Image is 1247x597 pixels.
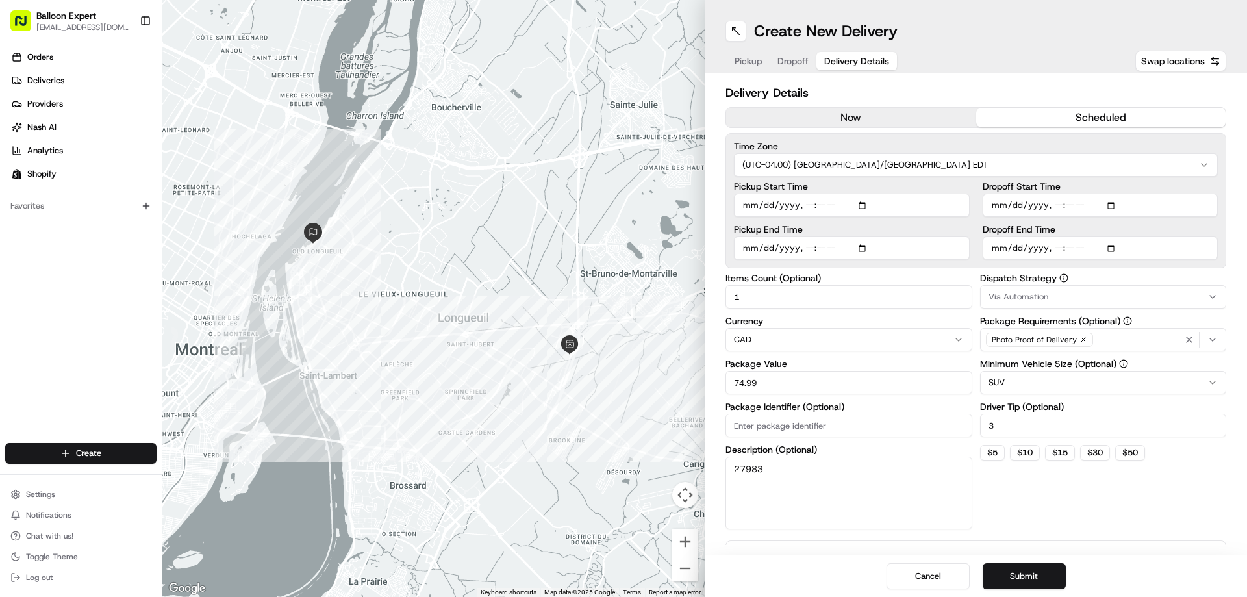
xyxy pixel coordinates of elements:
[5,47,162,68] a: Orders
[26,531,73,541] span: Chat with us!
[58,124,213,137] div: Start new chat
[1119,359,1128,368] button: Minimum Vehicle Size (Optional)
[5,568,157,587] button: Log out
[980,285,1227,309] button: Via Automation
[5,527,157,545] button: Chat with us!
[141,201,145,212] span: •
[754,21,898,42] h1: Create New Delivery
[27,124,51,147] img: 8571987876998_91fb9ceb93ad5c398215_72.jpg
[27,168,57,180] span: Shopify
[13,124,36,147] img: 1736555255976-a54dd68f-1ca7-489b-9aae-adbdc363a1c4
[5,164,162,184] a: Shopify
[5,140,162,161] a: Analytics
[110,292,120,302] div: 💻
[725,457,972,529] textarea: 27983
[481,588,536,597] button: Keyboard shortcuts
[777,55,809,68] span: Dropoff
[887,563,970,589] button: Cancel
[725,371,972,394] input: Enter package value
[1010,445,1040,461] button: $10
[725,285,972,309] input: Enter number of items
[1059,273,1068,283] button: Dispatch Strategy
[725,273,972,283] label: Items Count (Optional)
[672,555,698,581] button: Zoom out
[992,335,1077,345] span: Photo Proof of Delivery
[92,322,157,332] a: Powered byPylon
[725,414,972,437] input: Enter package identifier
[27,75,64,86] span: Deliveries
[27,51,53,63] span: Orders
[983,563,1066,589] button: Submit
[221,128,236,144] button: Start new chat
[13,292,23,302] div: 📗
[725,540,1226,570] button: Package Items (0)
[115,236,142,247] span: [DATE]
[108,236,112,247] span: •
[1135,51,1226,71] button: Swap locations
[123,290,208,303] span: API Documentation
[725,359,972,368] label: Package Value
[5,196,157,216] div: Favorites
[26,510,71,520] span: Notifications
[1115,445,1145,461] button: $50
[26,290,99,303] span: Knowledge Base
[980,316,1227,325] label: Package Requirements (Optional)
[36,9,96,22] button: Balloon Expert
[201,166,236,182] button: See all
[544,589,615,596] span: Map data ©2025 Google
[40,201,138,212] span: Wisdom [PERSON_NAME]
[980,445,1005,461] button: $5
[105,285,214,309] a: 💻API Documentation
[980,414,1227,437] input: Enter driver tip amount
[26,489,55,500] span: Settings
[13,52,236,73] p: Welcome 👋
[824,55,889,68] span: Delivery Details
[649,589,701,596] a: Report a map error
[725,316,972,325] label: Currency
[5,548,157,566] button: Toggle Theme
[76,448,101,459] span: Create
[5,117,162,138] a: Nash AI
[166,580,208,597] img: Google
[26,237,36,248] img: 1736555255976-a54dd68f-1ca7-489b-9aae-adbdc363a1c4
[734,182,970,191] label: Pickup Start Time
[129,322,157,332] span: Pylon
[13,169,83,179] div: Past conversations
[12,169,22,179] img: Shopify logo
[5,5,134,36] button: Balloon Expert[EMAIL_ADDRESS][DOMAIN_NAME]
[58,137,179,147] div: We're available if you need us!
[735,55,762,68] span: Pickup
[13,224,34,245] img: Grace Nketiah
[27,98,63,110] span: Providers
[980,328,1227,351] button: Photo Proof of Delivery
[13,13,39,39] img: Nash
[26,572,53,583] span: Log out
[148,201,175,212] span: [DATE]
[672,482,698,508] button: Map camera controls
[166,580,208,597] a: Open this area in Google Maps (opens a new window)
[40,236,105,247] span: [PERSON_NAME]
[1123,316,1132,325] button: Package Requirements (Optional)
[5,94,162,114] a: Providers
[734,225,970,234] label: Pickup End Time
[13,189,34,214] img: Wisdom Oko
[980,273,1227,283] label: Dispatch Strategy
[983,225,1218,234] label: Dropoff End Time
[725,84,1226,102] h2: Delivery Details
[8,285,105,309] a: 📗Knowledge Base
[980,359,1227,368] label: Minimum Vehicle Size (Optional)
[5,506,157,524] button: Notifications
[1045,445,1075,461] button: $15
[734,142,1218,151] label: Time Zone
[1141,55,1205,68] span: Swap locations
[726,108,976,127] button: now
[989,291,1048,303] span: Via Automation
[5,70,162,91] a: Deliveries
[5,485,157,503] button: Settings
[672,529,698,555] button: Zoom in
[26,552,78,562] span: Toggle Theme
[26,202,36,212] img: 1736555255976-a54dd68f-1ca7-489b-9aae-adbdc363a1c4
[725,445,972,454] label: Description (Optional)
[1080,445,1110,461] button: $30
